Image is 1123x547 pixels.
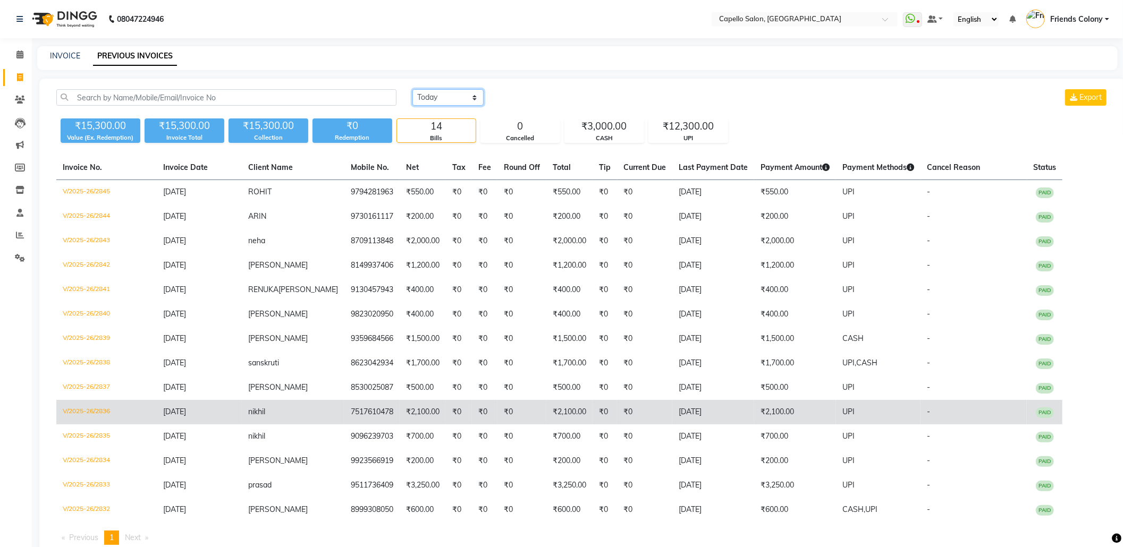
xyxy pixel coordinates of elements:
[472,473,497,498] td: ₹0
[856,358,877,367] span: CASH
[56,375,157,400] td: V/2025-26/2837
[546,229,593,253] td: ₹2,000.00
[472,424,497,449] td: ₹0
[497,375,546,400] td: ₹0
[927,236,930,245] span: -
[472,204,497,229] td: ₹0
[754,375,836,400] td: ₹500.00
[842,187,855,196] span: UPI
[452,163,466,172] span: Tax
[842,211,855,221] span: UPI
[546,351,593,375] td: ₹1,700.00
[842,236,855,245] span: UPI
[842,382,855,392] span: UPI
[593,424,617,449] td: ₹0
[672,327,754,351] td: [DATE]
[927,456,930,465] span: -
[69,533,98,542] span: Previous
[248,382,308,392] span: [PERSON_NAME]
[248,456,308,465] span: [PERSON_NAME]
[672,473,754,498] td: [DATE]
[1026,10,1045,28] img: Friends Colony
[927,163,980,172] span: Cancel Reason
[351,163,389,172] span: Mobile No.
[344,375,400,400] td: 8530025087
[497,351,546,375] td: ₹0
[344,278,400,302] td: 9130457943
[842,456,855,465] span: UPI
[497,449,546,473] td: ₹0
[679,163,748,172] span: Last Payment Date
[446,278,472,302] td: ₹0
[248,358,279,367] span: sanskruti
[400,327,446,351] td: ₹1,500.00
[617,204,672,229] td: ₹0
[344,424,400,449] td: 9096239703
[1050,14,1103,25] span: Friends Colony
[56,89,396,106] input: Search by Name/Mobile/Email/Invoice No
[842,285,855,294] span: UPI
[842,163,914,172] span: Payment Methods
[593,253,617,278] td: ₹0
[593,278,617,302] td: ₹0
[1036,187,1054,198] span: PAID
[400,278,446,302] td: ₹400.00
[344,449,400,473] td: 9923566919
[400,400,446,424] td: ₹2,100.00
[229,133,308,142] div: Collection
[1036,285,1054,296] span: PAID
[497,498,546,522] td: ₹0
[56,204,157,229] td: V/2025-26/2844
[617,229,672,253] td: ₹0
[397,134,476,143] div: Bills
[163,163,208,172] span: Invoice Date
[599,163,611,172] span: Tip
[163,187,186,196] span: [DATE]
[481,134,560,143] div: Cancelled
[1036,432,1054,442] span: PAID
[163,456,186,465] span: [DATE]
[1036,358,1054,369] span: PAID
[623,163,666,172] span: Current Due
[842,260,855,270] span: UPI
[593,498,617,522] td: ₹0
[56,400,157,424] td: V/2025-26/2836
[497,327,546,351] td: ₹0
[1036,236,1054,247] span: PAID
[248,211,266,221] span: ARIN
[278,285,338,294] span: [PERSON_NAME]
[842,431,855,441] span: UPI
[406,163,419,172] span: Net
[546,400,593,424] td: ₹2,100.00
[927,187,930,196] span: -
[446,351,472,375] td: ₹0
[248,407,265,416] span: nikhil
[497,180,546,205] td: ₹0
[446,204,472,229] td: ₹0
[446,327,472,351] td: ₹0
[927,309,930,319] span: -
[1036,505,1054,516] span: PAID
[397,119,476,134] div: 14
[927,211,930,221] span: -
[472,375,497,400] td: ₹0
[546,180,593,205] td: ₹550.00
[842,480,855,490] span: UPI
[446,424,472,449] td: ₹0
[927,260,930,270] span: -
[446,449,472,473] td: ₹0
[163,358,186,367] span: [DATE]
[472,278,497,302] td: ₹0
[344,180,400,205] td: 9794281963
[229,118,308,133] div: ₹15,300.00
[617,351,672,375] td: ₹0
[927,382,930,392] span: -
[672,498,754,522] td: [DATE]
[927,505,930,514] span: -
[145,118,224,133] div: ₹15,300.00
[56,449,157,473] td: V/2025-26/2834
[56,327,157,351] td: V/2025-26/2839
[163,505,186,514] span: [DATE]
[617,424,672,449] td: ₹0
[163,309,186,319] span: [DATE]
